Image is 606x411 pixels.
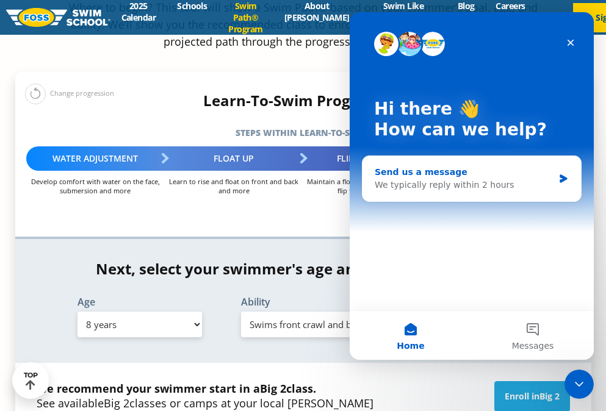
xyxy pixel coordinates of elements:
[260,381,286,396] span: Big 2
[15,92,591,109] h4: Learn-To-Swim Progression
[78,297,202,307] label: Age
[165,177,303,195] p: Learn to rise and float on front and back and more
[539,390,560,402] span: Big 2
[565,370,594,399] iframe: Intercom live chat
[26,146,165,171] div: Water Adjustment
[26,177,165,195] p: Develop comfort with water on the face, submersion and more
[350,12,594,360] iframe: Intercom live chat
[241,297,529,307] label: Ability
[15,124,591,141] h5: Steps within Learn-to-Swim
[104,396,129,410] span: Big 2
[24,371,38,390] div: TOP
[15,260,591,277] h4: Next, select your swimmer's age and closest swim ability
[165,146,303,171] div: Float Up
[303,177,442,195] p: Maintain a float position while breathing, flip to swim and more
[6,8,110,27] img: FOSS Swim School Logo
[25,83,114,104] div: Change progression
[303,146,442,171] div: Flip to Breathe
[37,381,316,396] strong: We recommend your swimmer start in a class.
